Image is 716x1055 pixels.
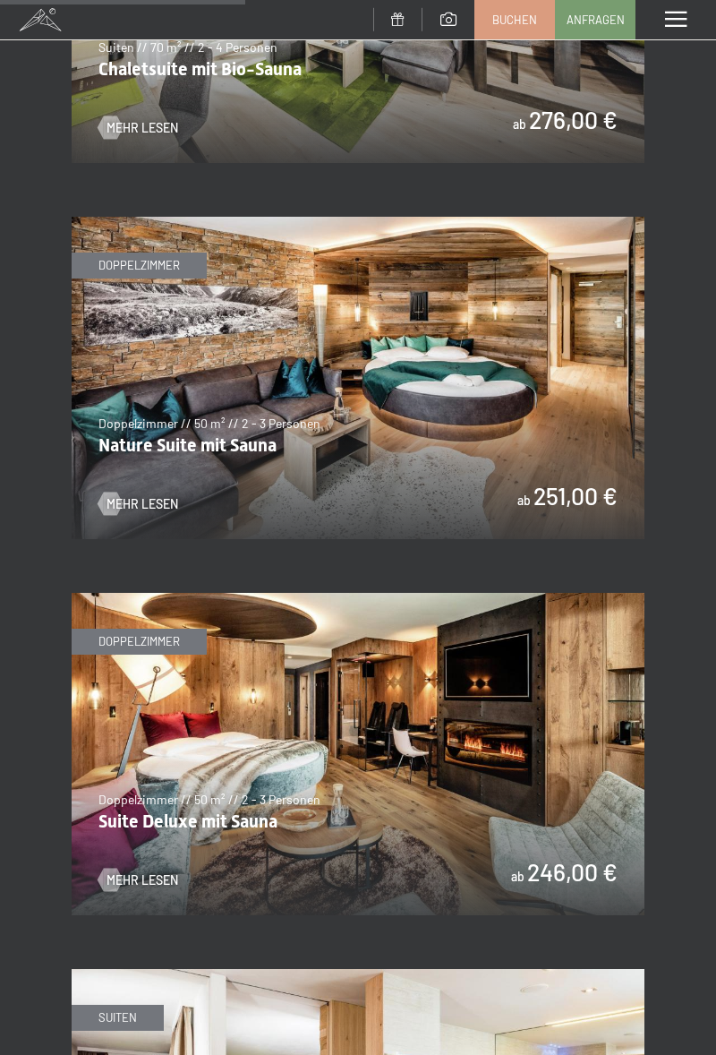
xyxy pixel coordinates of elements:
a: Suite Deluxe mit Sauna [72,594,644,605]
a: Mehr Lesen [98,495,178,513]
span: Mehr Lesen [107,495,178,513]
img: Nature Suite mit Sauna [72,217,644,539]
a: Mehr Lesen [98,871,178,889]
a: Buchen [475,1,554,39]
img: Suite Deluxe mit Sauna [72,593,644,915]
a: Mehr Lesen [98,119,178,137]
a: Family Suite [72,970,644,981]
a: Nature Suite mit Sauna [72,218,644,228]
span: Buchen [492,12,537,28]
a: Anfragen [556,1,635,39]
span: Mehr Lesen [107,119,178,137]
span: Anfragen [567,12,625,28]
span: Mehr Lesen [107,871,178,889]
